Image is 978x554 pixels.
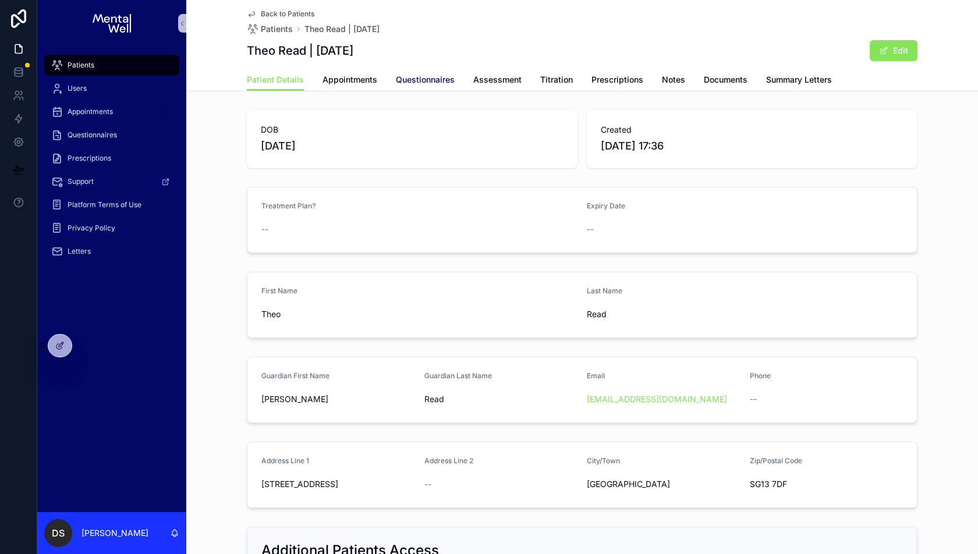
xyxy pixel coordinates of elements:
[44,148,179,169] a: Prescriptions
[473,69,522,93] a: Assessment
[261,223,268,235] span: --
[68,107,113,116] span: Appointments
[870,40,917,61] button: Edit
[766,74,832,86] span: Summary Letters
[424,456,473,465] span: Address Line 2
[587,456,620,465] span: City/Town
[540,74,573,86] span: Titration
[587,308,740,320] span: Read
[424,393,578,405] span: Read
[44,171,179,192] a: Support
[587,286,622,295] span: Last Name
[473,74,522,86] span: Assessment
[587,201,625,210] span: Expiry Date
[540,69,573,93] a: Titration
[750,456,802,465] span: Zip/Postal Code
[68,223,115,233] span: Privacy Policy
[396,69,455,93] a: Questionnaires
[44,78,179,99] a: Users
[261,201,316,210] span: Treatment Plan?
[704,74,747,86] span: Documents
[261,371,329,380] span: Guardian First Name
[44,101,179,122] a: Appointments
[750,371,771,380] span: Phone
[750,393,757,405] span: --
[766,69,832,93] a: Summary Letters
[37,47,186,277] div: scrollable content
[587,371,605,380] span: Email
[601,124,903,136] span: Created
[44,125,179,145] a: Questionnaires
[68,247,91,256] span: Letters
[44,241,179,262] a: Letters
[424,371,492,380] span: Guardian Last Name
[424,478,431,490] span: --
[591,74,643,86] span: Prescriptions
[591,69,643,93] a: Prescriptions
[44,55,179,76] a: Patients
[261,286,297,295] span: First Name
[261,23,293,35] span: Patients
[68,177,94,186] span: Support
[68,200,141,209] span: Platform Terms of Use
[323,74,377,86] span: Appointments
[750,478,903,490] span: SG13 7DF
[68,61,94,70] span: Patients
[247,42,353,59] h1: Theo Read | [DATE]
[304,23,380,35] a: Theo Read | [DATE]
[261,9,314,19] span: Back to Patients
[587,393,727,405] a: [EMAIL_ADDRESS][DOMAIN_NAME]
[587,223,594,235] span: --
[261,478,415,490] span: [STREET_ADDRESS]
[44,218,179,239] a: Privacy Policy
[601,138,903,154] span: [DATE] 17:36
[247,74,304,86] span: Patient Details
[247,23,293,35] a: Patients
[44,194,179,215] a: Platform Terms of Use
[261,124,564,136] span: DOB
[68,84,87,93] span: Users
[93,14,130,33] img: App logo
[261,308,577,320] span: Theo
[261,393,415,405] span: [PERSON_NAME]
[704,69,747,93] a: Documents
[81,527,148,539] p: [PERSON_NAME]
[662,74,685,86] span: Notes
[662,69,685,93] a: Notes
[247,69,304,91] a: Patient Details
[68,130,117,140] span: Questionnaires
[247,9,314,19] a: Back to Patients
[68,154,111,163] span: Prescriptions
[261,456,309,465] span: Address Line 1
[587,478,740,490] span: [GEOGRAPHIC_DATA]
[261,138,564,154] span: [DATE]
[323,69,377,93] a: Appointments
[52,526,65,540] span: DS
[396,74,455,86] span: Questionnaires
